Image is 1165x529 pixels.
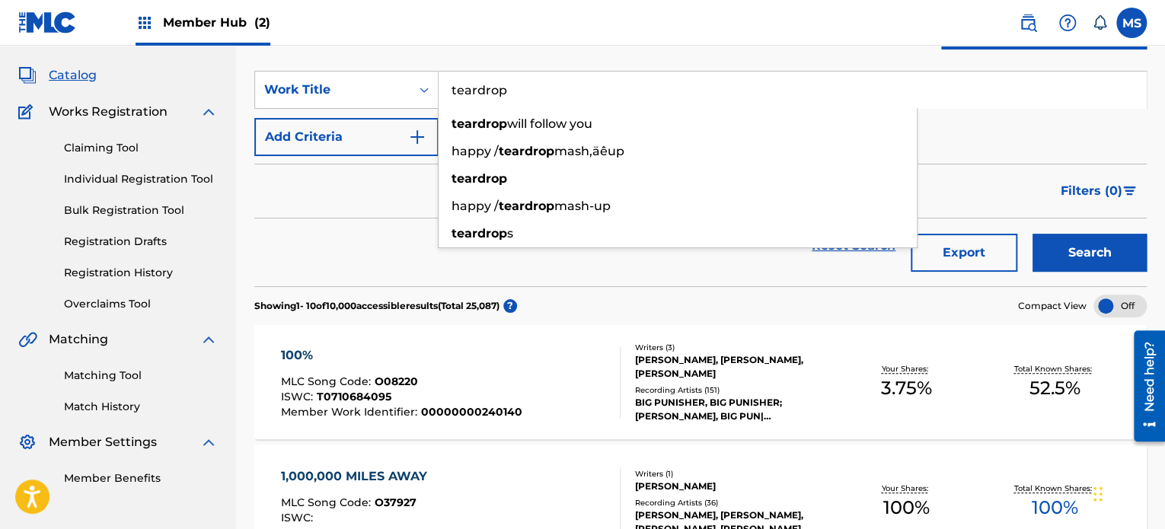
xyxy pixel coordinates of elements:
span: Matching [49,330,108,349]
a: Public Search [1013,8,1043,38]
a: SummarySummary [18,30,110,48]
img: help [1058,14,1077,32]
span: ISWC : [281,390,317,403]
span: happy / [452,144,499,158]
img: 9d2ae6d4665cec9f34b9.svg [408,128,426,146]
span: Compact View [1018,299,1087,313]
span: ? [503,299,517,313]
button: Filters (0) [1052,172,1147,210]
div: [PERSON_NAME] [635,480,832,493]
strong: teardrop [452,171,507,186]
iframe: Chat Widget [1089,456,1165,529]
img: Catalog [18,66,37,84]
div: 1,000,000 MILES AWAY [281,467,435,486]
a: Claiming Tool [64,140,218,156]
a: Overclaims Tool [64,296,218,312]
strong: teardrop [452,116,507,131]
a: Matching Tool [64,368,218,384]
span: Member Settings [49,433,157,451]
a: Registration History [64,265,218,281]
img: search [1019,14,1037,32]
strong: teardrop [452,226,507,241]
a: 100%MLC Song Code:O08220ISWC:T0710684095Member Work Identifier:00000000240140Writers (3)[PERSON_N... [254,325,1147,439]
a: Bulk Registration Tool [64,202,218,218]
img: Member Settings [18,433,37,451]
div: Writers ( 3 ) [635,342,832,353]
span: 3.75 % [881,374,932,402]
span: mash-up [554,199,611,213]
img: expand [199,330,218,349]
span: (2) [254,15,270,30]
button: Export [911,234,1017,272]
div: Recording Artists ( 36 ) [635,497,832,508]
a: CatalogCatalog [18,66,97,84]
strong: teardrop [499,144,554,158]
span: O37927 [375,496,417,509]
span: ISWC : [281,511,317,524]
a: Member Benefits [64,470,218,486]
strong: teardrop [499,199,554,213]
span: MLC Song Code : [281,496,375,509]
span: 100 % [883,494,930,521]
img: expand [199,103,218,121]
form: Search Form [254,71,1147,286]
span: T0710684095 [317,390,391,403]
div: Work Title [264,81,401,99]
span: Filters ( 0 ) [1061,182,1122,200]
button: Search [1033,234,1147,272]
iframe: Resource Center [1122,325,1165,448]
span: MLC Song Code : [281,374,375,388]
span: s [507,226,513,241]
img: filter [1123,186,1136,196]
p: Total Known Shares: [1014,363,1096,374]
a: Registration Drafts [64,234,218,250]
img: Matching [18,330,37,349]
p: Total Known Shares: [1014,483,1096,494]
img: MLC Logo [18,11,77,33]
span: Member Work Identifier : [281,405,421,419]
div: Drag [1093,471,1103,517]
button: Add Criteria [254,118,439,156]
p: Showing 1 - 10 of 10,000 accessible results (Total 25,087 ) [254,299,500,313]
a: Individual Registration Tool [64,171,218,187]
span: 52.5 % [1029,374,1080,402]
span: Member Hub [163,14,270,31]
span: happy / [452,199,499,213]
span: Catalog [49,66,97,84]
div: Recording Artists ( 151 ) [635,384,832,396]
span: Works Registration [49,103,168,121]
a: Match History [64,399,218,415]
div: [PERSON_NAME], [PERSON_NAME], [PERSON_NAME] [635,353,832,381]
span: mash‚äêup [554,144,624,158]
span: O08220 [375,374,418,388]
div: Writers ( 1 ) [635,468,832,480]
img: expand [199,433,218,451]
img: Top Rightsholders [136,14,154,32]
span: 100 % [1032,494,1078,521]
div: User Menu [1116,8,1147,38]
p: Your Shares: [881,483,931,494]
img: Works Registration [18,103,38,121]
p: Your Shares: [881,363,931,374]
div: 100% [281,346,522,365]
span: 00000000240140 [421,405,522,419]
div: Help [1052,8,1083,38]
div: Notifications [1092,15,1107,30]
span: will follow you [507,116,592,131]
div: BIG PUNISHER, BIG PUNISHER;[PERSON_NAME], BIG PUN|[PERSON_NAME], BIG PUN, BIG PUNISHER [635,396,832,423]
